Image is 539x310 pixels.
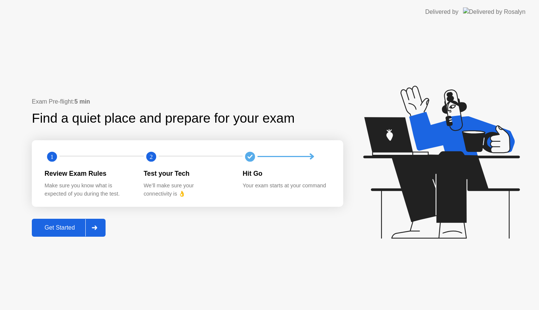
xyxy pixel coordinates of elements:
button: Get Started [32,219,106,237]
b: 5 min [74,98,90,105]
div: Find a quiet place and prepare for your exam [32,108,296,128]
div: Your exam starts at your command [243,182,330,190]
div: We’ll make sure your connectivity is 👌 [144,182,231,198]
div: Delivered by [425,7,459,16]
div: Exam Pre-flight: [32,97,343,106]
img: Delivered by Rosalyn [463,7,526,16]
div: Test your Tech [144,169,231,178]
div: Get Started [34,224,85,231]
text: 1 [51,153,54,160]
div: Review Exam Rules [45,169,132,178]
div: Make sure you know what is expected of you during the test. [45,182,132,198]
text: 2 [150,153,153,160]
div: Hit Go [243,169,330,178]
